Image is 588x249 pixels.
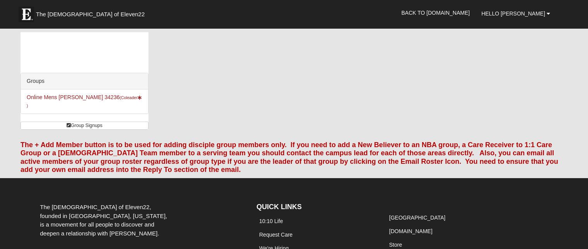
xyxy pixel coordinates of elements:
[259,232,292,238] a: Request Care
[389,242,402,248] a: Store
[36,10,145,18] span: The [DEMOGRAPHIC_DATA] of Eleven22
[256,203,375,211] h4: QUICK LINKS
[481,10,545,17] span: Hello [PERSON_NAME]
[389,215,446,221] a: [GEOGRAPHIC_DATA]
[21,73,148,89] div: Groups
[27,94,142,108] a: Online Mens [PERSON_NAME] 34236(Coleader)
[476,4,556,23] a: Hello [PERSON_NAME]
[20,141,558,174] font: The + Add Member button is to be used for adding disciple group members only. If you need to add ...
[389,228,433,234] a: [DOMAIN_NAME]
[20,122,148,130] a: Group Signups
[259,218,283,224] a: 10:10 Life
[15,3,169,22] a: The [DEMOGRAPHIC_DATA] of Eleven22
[19,7,34,22] img: Eleven22 logo
[395,3,476,22] a: Back to [DOMAIN_NAME]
